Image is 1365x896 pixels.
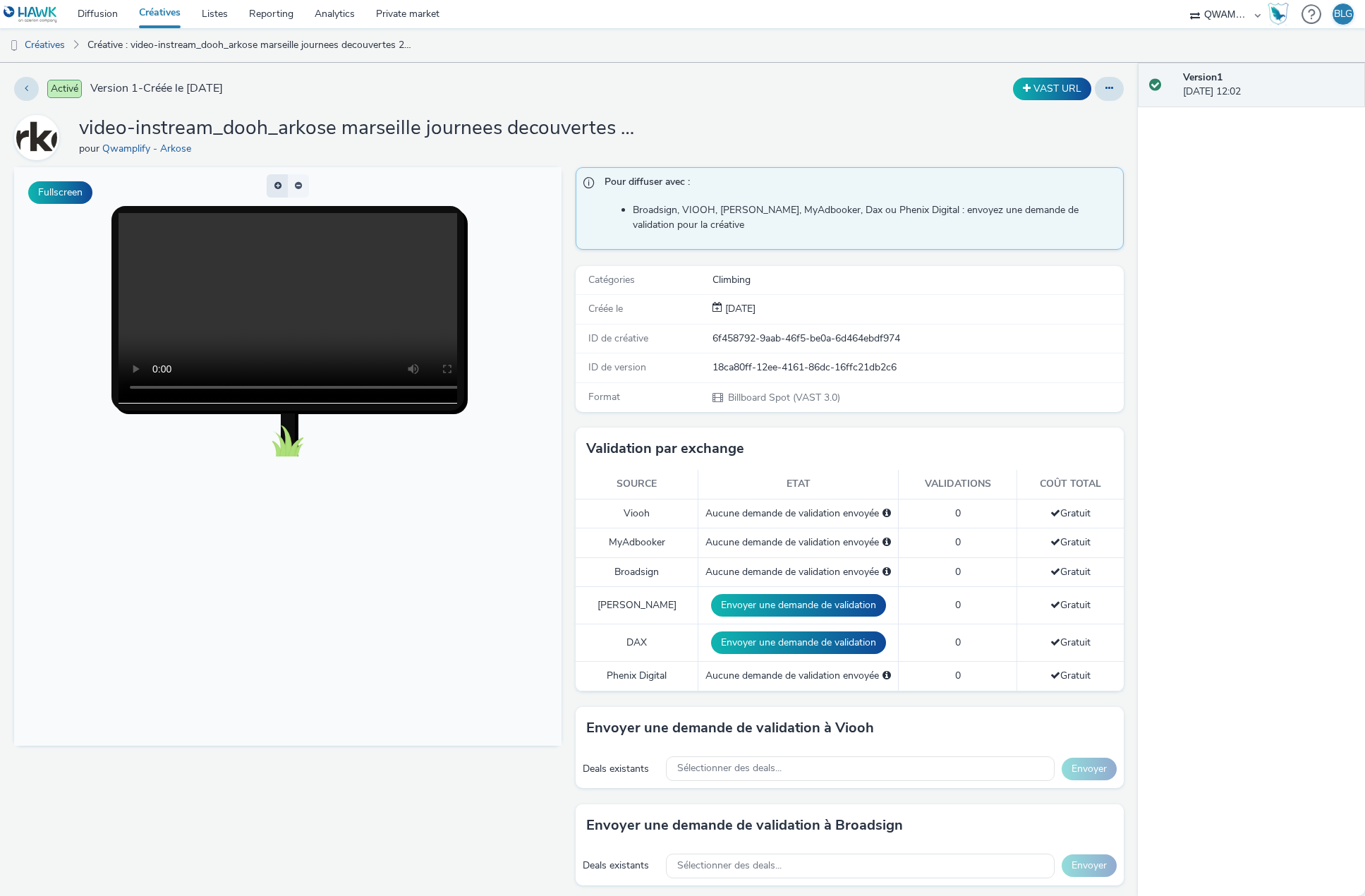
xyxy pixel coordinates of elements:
[1268,3,1294,25] a: Hawk Academy
[705,535,891,550] div: Aucune demande de validation envoyée
[1062,854,1117,877] button: Envoyer
[955,565,961,579] span: 0
[1050,636,1091,649] span: Gratuit
[576,470,698,499] th: Source
[677,860,782,872] span: Sélectionner des deals...
[588,390,620,404] span: Format
[576,662,698,691] td: Phenix Digital
[955,669,961,682] span: 0
[1050,535,1091,549] span: Gratuit
[711,631,886,654] button: Envoyer une demande de validation
[1268,3,1289,25] img: Hawk Academy
[586,718,874,739] h3: Envoyer une demande de validation à Viooh
[705,565,891,579] div: Aucune demande de validation envoyée
[633,203,1115,232] li: Broadsign, VIOOH, [PERSON_NAME], MyAdbooker, Dax ou Phenix Digital : envoyez une demande de valid...
[1334,4,1352,25] div: BLG
[722,302,756,316] div: Création 13 août 2025, 12:02
[1183,71,1354,99] div: [DATE] 12:02
[28,181,92,204] button: Fullscreen
[588,332,648,345] span: ID de créative
[882,535,891,550] div: Sélectionnez un deal ci-dessous et cliquez sur Envoyer pour envoyer une demande de validation à M...
[576,557,698,586] td: Broadsign
[90,80,223,97] span: Version 1 - Créée le [DATE]
[955,636,961,649] span: 0
[576,587,698,624] td: [PERSON_NAME]
[955,598,961,612] span: 0
[14,131,65,144] a: Qwamplify - Arkose
[955,507,961,520] span: 0
[576,528,698,557] td: MyAdbooker
[698,470,899,499] th: Etat
[80,28,422,62] a: Créative : video-instream_dooh_arkose marseille journees decouvertes 202509_10_na_fr
[576,499,698,528] td: Viooh
[1050,507,1091,520] span: Gratuit
[583,762,659,776] div: Deals existants
[586,438,744,459] h3: Validation par exchange
[7,39,21,53] img: dooh
[79,142,102,155] span: pour
[882,507,891,521] div: Sélectionnez un deal ci-dessous et cliquez sur Envoyer pour envoyer une demande de validation à V...
[1013,78,1091,100] button: VAST URL
[882,565,891,579] div: Sélectionnez un deal ci-dessous et cliquez sur Envoyer pour envoyer une demande de validation à B...
[1017,470,1124,499] th: Coût total
[1050,598,1091,612] span: Gratuit
[705,669,891,683] div: Aucune demande de validation envoyée
[1050,669,1091,682] span: Gratuit
[588,361,646,374] span: ID de version
[705,507,891,521] div: Aucune demande de validation envoyée
[79,115,643,142] h1: video-instream_dooh_arkose marseille journees decouvertes 202509_10_na_fr
[712,361,1122,375] div: 18ca80ff-12ee-4161-86dc-16ffc21db2c6
[711,594,886,617] button: Envoyer une demande de validation
[1009,78,1095,100] div: Dupliquer la créative en un VAST URL
[727,391,840,404] span: Billboard Spot (VAST 3.0)
[899,470,1017,499] th: Validations
[1050,565,1091,579] span: Gratuit
[16,117,57,158] img: Qwamplify - Arkose
[605,175,1108,193] span: Pour diffuser avec :
[1183,71,1223,84] strong: Version 1
[583,859,659,873] div: Deals existants
[588,273,635,286] span: Catégories
[102,142,197,155] a: Qwamplify - Arkose
[882,669,891,683] div: Sélectionnez un deal ci-dessous et cliquez sur Envoyer pour envoyer une demande de validation à P...
[712,273,1122,287] div: Climbing
[712,332,1122,346] div: 6f458792-9aab-46f5-be0a-6d464ebdf974
[4,6,58,23] img: undefined Logo
[576,624,698,662] td: DAX
[47,80,82,98] span: Activé
[588,302,623,315] span: Créée le
[1062,758,1117,780] button: Envoyer
[955,535,961,549] span: 0
[586,815,903,836] h3: Envoyer une demande de validation à Broadsign
[722,302,756,315] span: [DATE]
[677,763,782,775] span: Sélectionner des deals...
